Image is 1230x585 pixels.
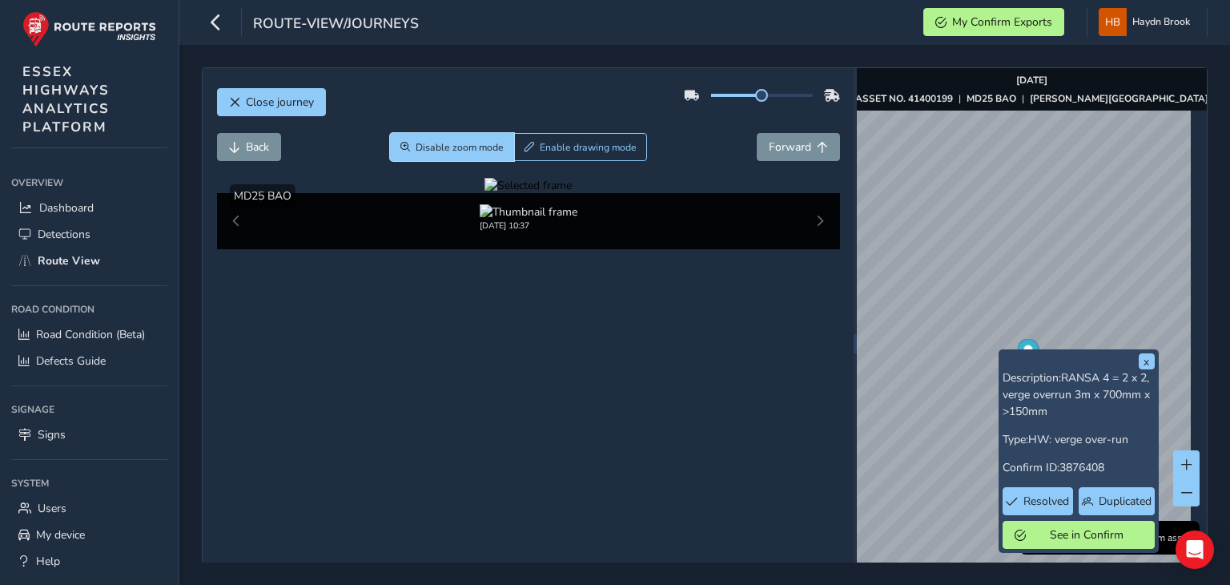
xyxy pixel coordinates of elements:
span: Users [38,501,66,516]
img: Thumbnail frame [480,204,577,220]
a: Route View [11,248,167,274]
span: Route View [38,253,100,268]
strong: MD25 BAO [967,92,1016,105]
button: My Confirm Exports [923,8,1064,36]
button: Back [217,133,281,161]
div: Open Intercom Messenger [1176,531,1214,569]
span: Signs [38,427,66,442]
a: Signs [11,422,167,448]
img: diamond-layout [1099,8,1127,36]
p: Confirm ID: [1003,459,1155,476]
div: Map marker [1018,339,1039,372]
span: Defects Guide [36,353,106,369]
a: Help [11,548,167,575]
button: Haydn Brook [1099,8,1196,36]
a: Road Condition (Beta) [11,321,167,348]
span: RANSA 4 = 2 x 2, verge overrun 3m x 700mm x >150mm [1003,370,1150,419]
span: Detections [38,227,90,242]
a: Users [11,495,167,522]
button: Duplicated [1079,487,1154,515]
div: | | [855,92,1208,105]
button: Resolved [1003,487,1074,515]
span: Forward [769,139,811,155]
span: Back [246,139,269,155]
span: Close journey [246,95,314,110]
img: rr logo [22,11,156,47]
span: Confirm assets [1131,531,1195,544]
strong: ASSET NO. 41400199 [855,92,953,105]
span: Disable zoom mode [416,141,504,154]
strong: [DATE] [1016,74,1047,87]
span: ESSEX HIGHWAYS ANALYTICS PLATFORM [22,63,110,136]
span: route-view/journeys [253,14,419,36]
span: Enable drawing mode [540,141,637,154]
a: Detections [11,221,167,248]
p: Type: [1003,431,1155,448]
button: Forward [757,133,840,161]
div: Signage [11,397,167,422]
a: My device [11,522,167,548]
span: Road Condition (Beta) [36,327,145,342]
button: Close journey [217,88,326,116]
a: Dashboard [11,195,167,221]
div: Road Condition [11,297,167,321]
strong: [PERSON_NAME][GEOGRAPHIC_DATA] [1030,92,1208,105]
span: Dashboard [39,200,94,216]
span: Haydn Brook [1132,8,1190,36]
span: Duplicated [1099,494,1152,509]
span: 3876408 [1059,460,1104,475]
span: Resolved [1023,494,1069,509]
button: Draw [514,133,648,161]
span: Help [36,554,60,569]
span: MD25 BAO [234,188,291,204]
div: System [11,471,167,495]
button: x [1139,353,1155,369]
button: Zoom [390,133,514,161]
span: My Confirm Exports [952,14,1052,30]
button: See in Confirm [1003,521,1155,549]
div: [DATE] 10:37 [480,220,577,232]
span: See in Confirm [1031,527,1143,543]
div: Overview [11,171,167,195]
span: HW: verge over-run [1028,432,1128,447]
a: Defects Guide [11,348,167,374]
p: Description: [1003,369,1155,420]
span: My device [36,527,85,543]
